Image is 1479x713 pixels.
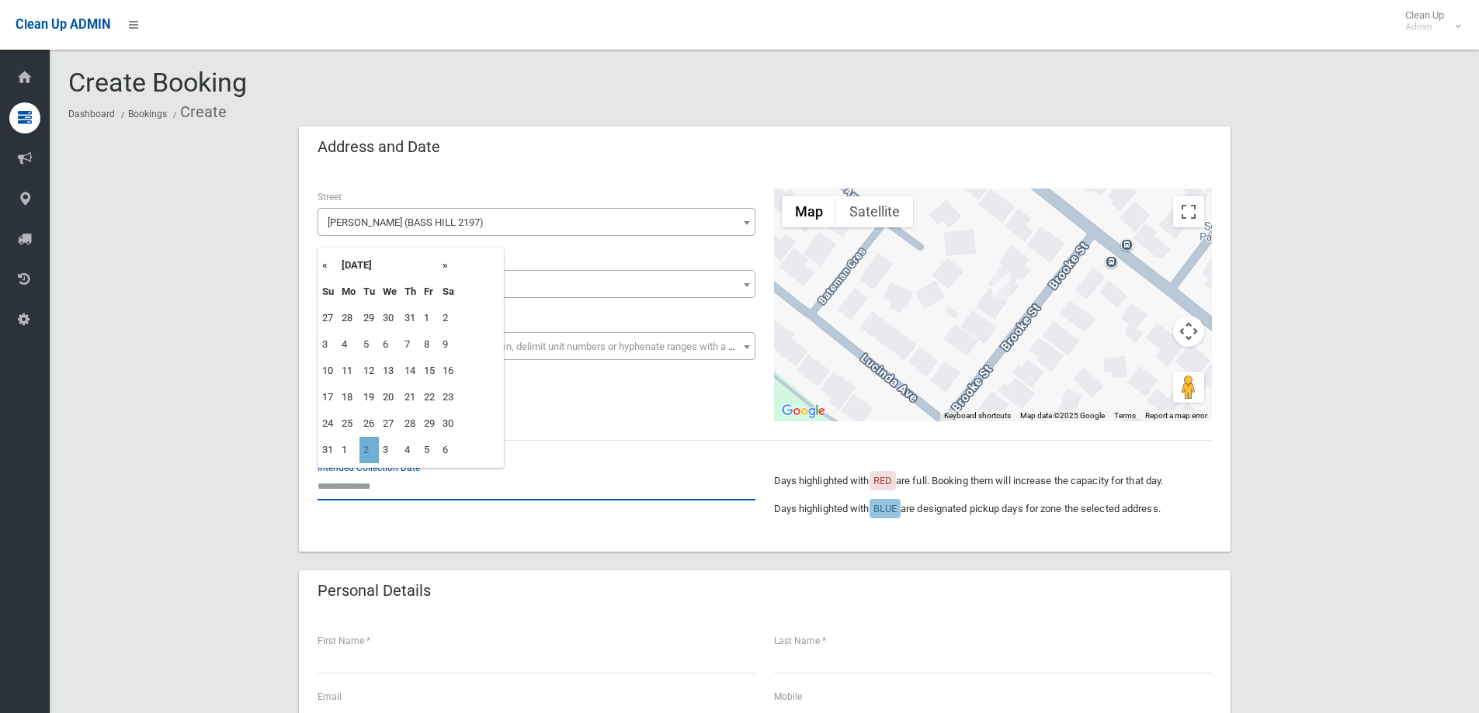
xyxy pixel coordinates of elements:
span: Clean Up ADMIN [16,17,110,32]
button: Show satellite imagery [836,196,913,227]
li: Create [169,98,227,126]
td: 6 [439,437,458,463]
a: Terms (opens in new tab) [1114,411,1136,420]
header: Personal Details [299,576,450,606]
th: Mo [338,279,359,305]
button: Keyboard shortcuts [944,410,1011,421]
td: 31 [318,437,338,463]
td: 5 [359,331,379,358]
div: 8 Brooke Street, BASS HILL NSW 2197 [992,273,1011,299]
button: Show street map [782,196,836,227]
td: 2 [359,437,379,463]
th: Su [318,279,338,305]
td: 19 [359,384,379,410]
td: 14 [401,358,420,384]
button: Toggle fullscreen view [1173,196,1204,227]
td: 26 [359,410,379,437]
a: Dashboard [68,109,115,119]
td: 4 [338,331,359,358]
td: 1 [420,305,439,331]
img: Google [778,401,829,421]
span: Create Booking [68,67,247,98]
span: Map data ©2025 Google [1020,411,1105,420]
p: Days highlighted with are designated pickup days for zone the selected address. [774,500,1212,518]
span: Clean Up [1397,9,1460,33]
td: 17 [318,384,338,410]
td: 29 [359,305,379,331]
th: Th [401,279,420,305]
td: 9 [439,331,458,358]
span: Select the unit number from the dropdown, delimit unit numbers or hyphenate ranges with a comma [328,341,762,352]
td: 13 [379,358,401,384]
span: 8 [321,274,752,296]
td: 23 [439,384,458,410]
td: 31 [401,305,420,331]
span: BLUE [873,503,897,514]
td: 10 [318,358,338,384]
td: 27 [379,410,401,437]
td: 28 [401,410,420,437]
td: 12 [359,358,379,384]
small: Admin [1405,21,1444,33]
button: Drag Pegman onto the map to open Street View [1173,372,1204,403]
a: Bookings [128,109,167,119]
td: 2 [439,305,458,331]
td: 30 [439,410,458,437]
td: 28 [338,305,359,331]
td: 15 [420,358,439,384]
a: Open this area in Google Maps (opens a new window) [778,401,829,421]
td: 16 [439,358,458,384]
td: 6 [379,331,401,358]
span: RED [873,475,892,486]
td: 22 [420,384,439,410]
span: 8 [318,270,755,298]
td: 7 [401,331,420,358]
span: Brooke Street (BASS HILL 2197) [321,212,752,234]
td: 20 [379,384,401,410]
td: 11 [338,358,359,384]
span: Brooke Street (BASS HILL 2197) [318,208,755,236]
header: Address and Date [299,132,459,162]
td: 3 [379,437,401,463]
td: 25 [338,410,359,437]
th: Sa [439,279,458,305]
td: 1 [338,437,359,463]
th: » [439,252,458,279]
td: 21 [401,384,420,410]
th: We [379,279,401,305]
td: 29 [420,410,439,437]
td: 3 [318,331,338,358]
th: « [318,252,338,279]
a: Report a map error [1145,411,1207,420]
td: 30 [379,305,401,331]
td: 27 [318,305,338,331]
th: [DATE] [338,252,439,279]
td: 5 [420,437,439,463]
p: Days highlighted with are full. Booking them will increase the capacity for that day. [774,472,1212,490]
td: 18 [338,384,359,410]
th: Fr [420,279,439,305]
td: 4 [401,437,420,463]
button: Map camera controls [1173,316,1204,347]
th: Tu [359,279,379,305]
td: 24 [318,410,338,437]
td: 8 [420,331,439,358]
